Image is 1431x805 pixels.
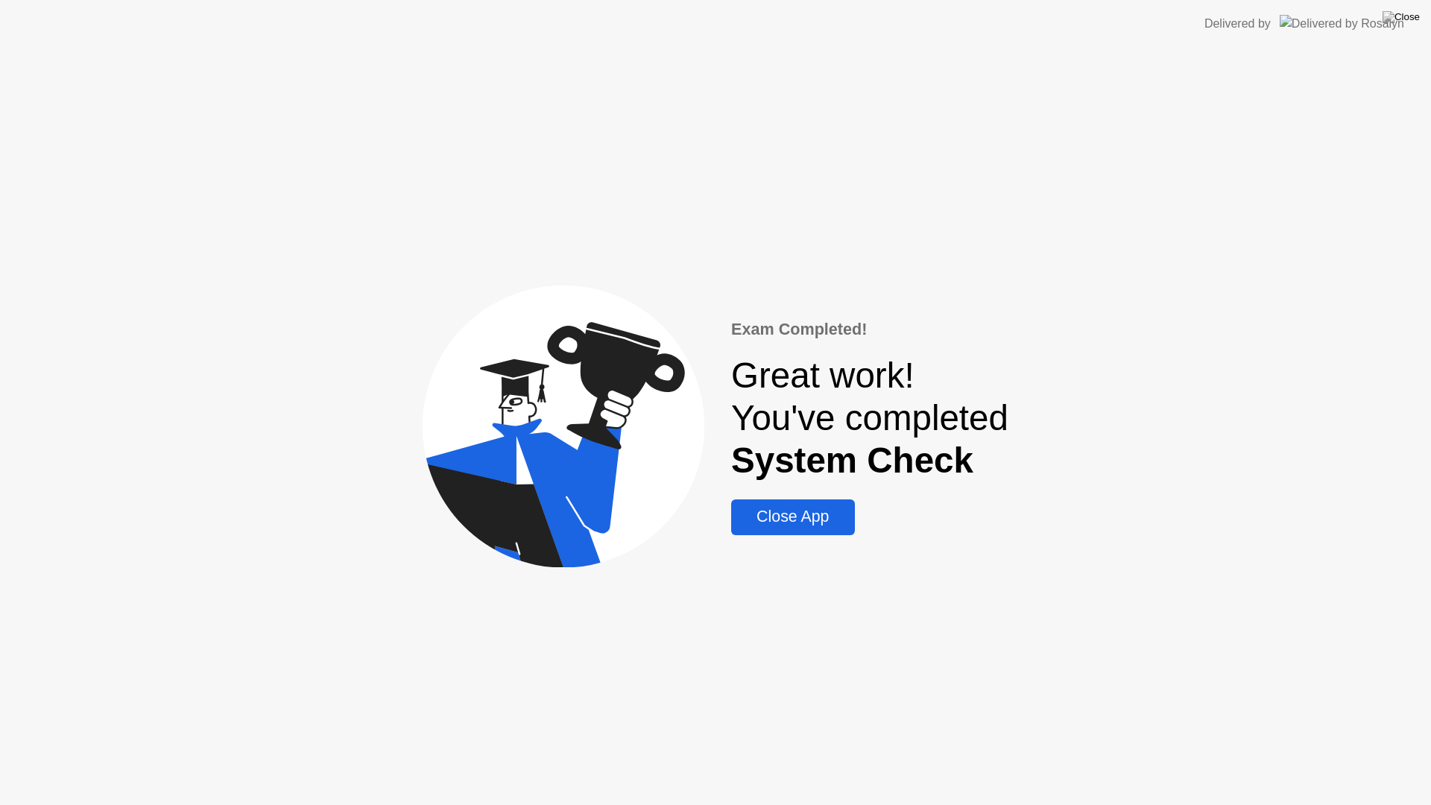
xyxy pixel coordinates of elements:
[731,318,1008,341] div: Exam Completed!
[731,354,1008,482] div: Great work! You've completed
[1204,15,1271,33] div: Delivered by
[1383,11,1420,23] img: Close
[1280,15,1404,32] img: Delivered by Rosalyn
[736,508,850,526] div: Close App
[731,499,854,535] button: Close App
[731,441,973,480] b: System Check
